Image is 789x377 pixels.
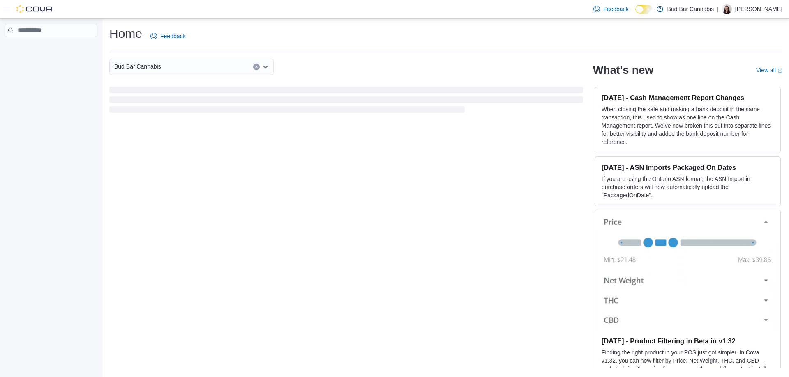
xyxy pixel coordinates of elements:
h3: [DATE] - Product Filtering in Beta in v1.32 [602,337,774,345]
span: Loading [109,88,583,114]
h3: [DATE] - ASN Imports Packaged On Dates [602,163,774,171]
span: Feedback [160,32,185,40]
a: View allExternal link [756,67,782,73]
svg: External link [777,68,782,73]
span: Bud Bar Cannabis [114,62,161,71]
a: Feedback [147,28,189,44]
p: [PERSON_NAME] [735,4,782,14]
h2: What's new [593,64,653,77]
img: Cova [16,5,53,13]
p: When closing the safe and making a bank deposit in the same transaction, this used to show as one... [602,105,774,146]
h3: [DATE] - Cash Management Report Changes [602,94,774,102]
p: Bud Bar Cannabis [667,4,714,14]
a: Feedback [590,1,632,17]
span: Feedback [603,5,628,13]
div: Ashley M [722,4,732,14]
p: If you are using the Ontario ASN format, the ASN Import in purchase orders will now automatically... [602,175,774,199]
input: Dark Mode [635,5,653,14]
h1: Home [109,25,142,42]
p: | [717,4,719,14]
button: Clear input [253,64,260,70]
button: Open list of options [262,64,269,70]
nav: Complex example [5,39,97,58]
